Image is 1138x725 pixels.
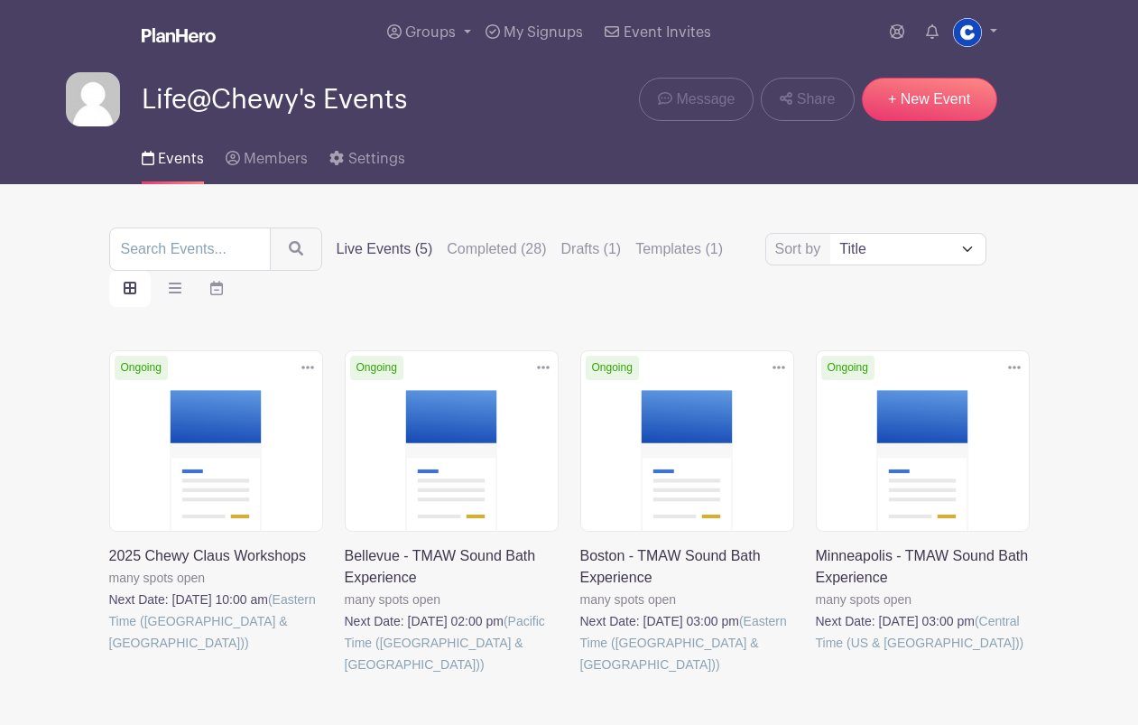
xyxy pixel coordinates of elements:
[244,152,308,166] span: Members
[158,152,204,166] span: Events
[142,85,407,115] span: Life@Chewy's Events
[109,271,237,307] div: order and view
[561,238,622,260] label: Drafts (1)
[109,228,271,271] input: Search Events...
[676,88,735,110] span: Message
[624,25,711,40] span: Event Invites
[761,78,854,121] a: Share
[504,25,583,40] span: My Signups
[862,78,997,121] a: + New Event
[953,18,982,47] img: 1629734264472.jfif
[447,238,546,260] label: Completed (28)
[775,238,827,260] label: Sort by
[337,238,433,260] label: Live Events (5)
[66,72,120,126] img: default-ce2991bfa6775e67f084385cd625a349d9dcbb7a52a09fb2fda1e96e2d18dcdb.png
[797,88,836,110] span: Share
[405,25,456,40] span: Groups
[348,152,405,166] span: Settings
[142,126,204,184] a: Events
[226,126,308,184] a: Members
[337,238,724,260] div: filters
[142,28,216,42] img: logo_white-6c42ec7e38ccf1d336a20a19083b03d10ae64f83f12c07503d8b9e83406b4c7d.svg
[635,238,723,260] label: Templates (1)
[329,126,404,184] a: Settings
[639,78,754,121] a: Message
